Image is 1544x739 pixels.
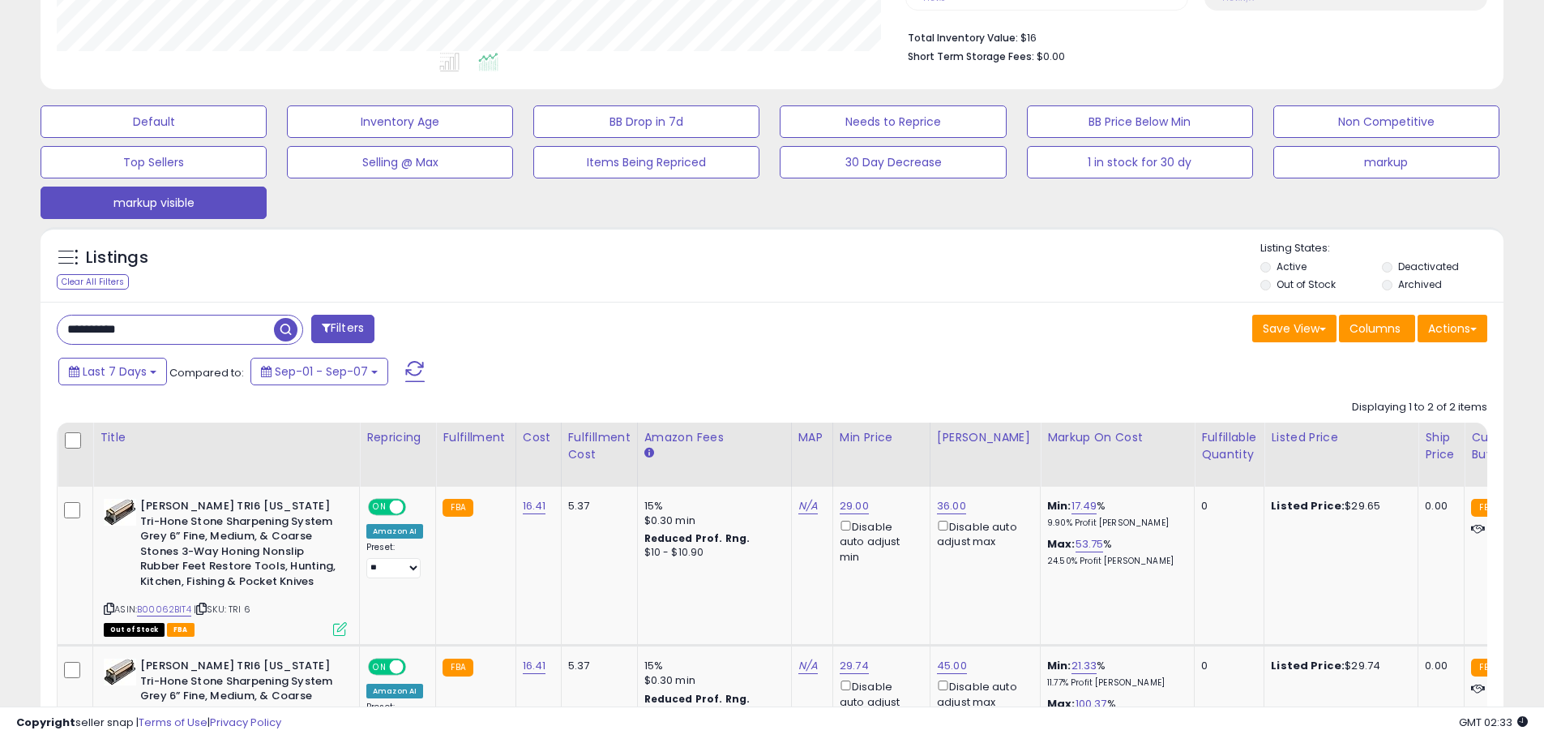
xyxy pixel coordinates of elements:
li: $16 [908,27,1475,46]
div: seller snap | | [16,715,281,731]
button: markup visible [41,187,267,219]
div: Fulfillment [443,429,508,446]
span: Last 7 Days [83,363,147,380]
div: 5.37 [568,499,625,513]
div: Clear All Filters [57,274,129,290]
b: Short Term Storage Fees: [908,49,1034,63]
div: 0 [1201,499,1251,513]
div: Markup on Cost [1047,429,1187,446]
div: Repricing [366,429,429,446]
a: 21.33 [1071,658,1097,674]
div: Fulfillable Quantity [1201,429,1257,463]
span: Columns [1349,320,1401,337]
p: Listing States: [1260,241,1503,256]
a: 29.74 [840,658,869,674]
th: The percentage added to the cost of goods (COGS) that forms the calculator for Min & Max prices. [1041,423,1195,487]
div: $0.30 min [644,513,779,528]
div: 0 [1201,659,1251,673]
div: ASIN: [104,499,347,634]
div: [PERSON_NAME] [937,429,1033,446]
div: Disable auto adjust max [937,677,1028,709]
div: $29.74 [1271,659,1405,673]
a: 16.41 [523,658,546,674]
b: Total Inventory Value: [908,31,1018,45]
a: Terms of Use [139,715,207,730]
b: Listed Price: [1271,658,1345,673]
div: Title [100,429,353,446]
button: Columns [1339,315,1415,342]
img: 41JjAfIqniL._SL40_.jpg [104,659,136,685]
div: % [1047,537,1182,567]
b: Reduced Prof. Rng. [644,531,751,545]
span: OFF [404,501,430,514]
button: Actions [1418,315,1487,342]
span: All listings that are currently out of stock and unavailable for purchase on Amazon [104,623,165,637]
button: 1 in stock for 30 dy [1027,146,1253,178]
small: FBA [443,499,473,517]
div: Amazon Fees [644,429,785,446]
small: Amazon Fees. [644,446,654,461]
div: % [1047,499,1182,529]
div: 15% [644,659,779,673]
a: 53.75 [1076,536,1104,552]
button: Needs to Reprice [780,105,1006,138]
div: Min Price [840,429,923,446]
span: FBA [167,623,195,637]
div: Amazon AI [366,684,423,698]
a: 17.49 [1071,498,1097,514]
span: Compared to: [169,365,244,380]
span: | SKU: TRI 6 [194,603,250,616]
button: markup [1273,146,1499,178]
span: 2025-09-15 02:33 GMT [1459,715,1528,730]
div: 5.37 [568,659,625,673]
button: Last 7 Days [58,358,167,385]
button: Items Being Repriced [533,146,759,178]
button: BB Price Below Min [1027,105,1253,138]
a: 36.00 [937,498,966,514]
div: Amazon AI [366,524,423,539]
button: 30 Day Decrease [780,146,1006,178]
button: Default [41,105,267,138]
b: Listed Price: [1271,498,1345,513]
span: ON [370,660,390,674]
div: Cost [523,429,554,446]
button: Inventory Age [287,105,513,138]
a: N/A [798,498,818,514]
span: ON [370,501,390,514]
b: Min: [1047,498,1071,513]
span: $0.00 [1037,49,1065,64]
span: OFF [404,660,430,674]
strong: Copyright [16,715,75,730]
div: MAP [798,429,826,446]
a: 45.00 [937,658,967,674]
label: Archived [1398,277,1442,291]
a: N/A [798,658,818,674]
label: Active [1277,260,1307,273]
button: BB Drop in 7d [533,105,759,138]
div: 0.00 [1425,499,1452,513]
b: [PERSON_NAME] TRI6 [US_STATE] Tri-Hone Stone Sharpening System Grey 6” Fine, Medium, & Coarse Sto... [140,499,337,593]
button: Selling @ Max [287,146,513,178]
div: Listed Price [1271,429,1411,446]
p: 11.77% Profit [PERSON_NAME] [1047,677,1182,689]
a: B00062BIT4 [137,603,191,617]
div: $10 - $10.90 [644,546,779,560]
div: 15% [644,499,779,513]
p: 9.90% Profit [PERSON_NAME] [1047,518,1182,529]
div: Fulfillment Cost [568,429,631,463]
small: FBA [1471,659,1501,677]
a: Privacy Policy [210,715,281,730]
a: 16.41 [523,498,546,514]
div: Disable auto adjust min [840,518,917,565]
div: Ship Price [1425,429,1457,463]
small: FBA [1471,499,1501,517]
button: Filters [311,315,374,343]
button: Save View [1252,315,1337,342]
label: Deactivated [1398,260,1459,273]
div: Disable auto adjust max [937,518,1028,549]
b: Max: [1047,536,1076,552]
div: Preset: [366,542,423,578]
a: 29.00 [840,498,869,514]
small: FBA [443,659,473,677]
button: Sep-01 - Sep-07 [250,358,388,385]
